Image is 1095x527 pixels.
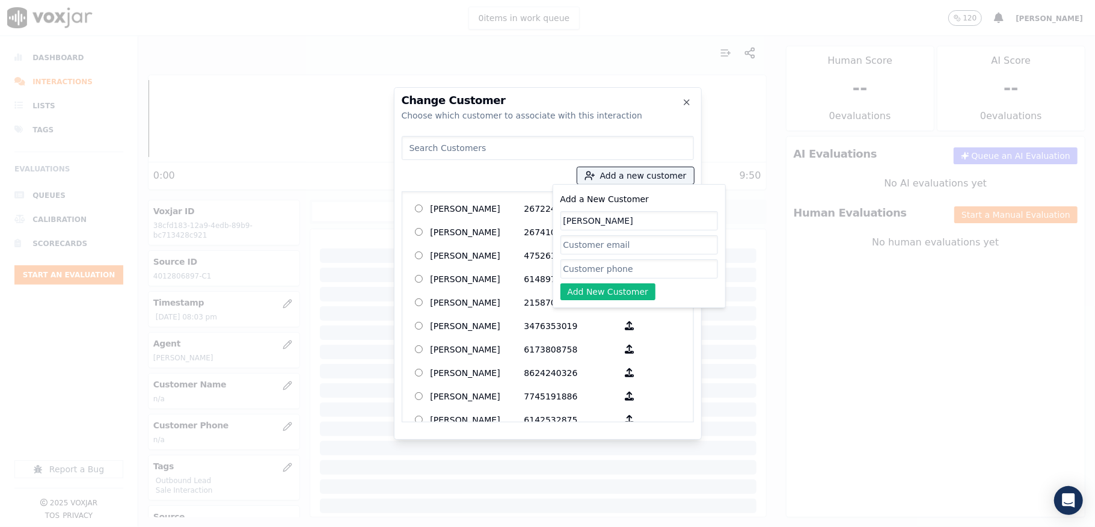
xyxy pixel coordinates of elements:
p: 3476353019 [524,316,618,335]
input: [PERSON_NAME] 3476353019 [415,322,423,330]
input: [PERSON_NAME] 8624240326 [415,369,423,377]
p: [PERSON_NAME] [431,223,524,241]
p: 2158707614 [524,293,618,312]
button: [PERSON_NAME] 7745191886 [618,387,642,405]
p: [PERSON_NAME] [431,293,524,312]
p: 4752610421 [524,246,618,265]
p: 2674106790 [524,223,618,241]
input: [PERSON_NAME] 6148972013 [415,275,423,283]
button: [PERSON_NAME] 8624240326 [618,363,642,382]
input: Customer email [560,235,718,254]
div: Open Intercom Messenger [1054,486,1083,515]
label: Add a New Customer [560,194,649,204]
p: 2672240075 [524,199,618,218]
p: 6148972013 [524,270,618,288]
p: [PERSON_NAME] [431,316,524,335]
p: 6142532875 [524,410,618,429]
p: 6173808758 [524,340,618,359]
input: [PERSON_NAME] 2674106790 [415,228,423,236]
p: [PERSON_NAME] [431,270,524,288]
p: [PERSON_NAME] [431,387,524,405]
button: [PERSON_NAME] 6173808758 [618,340,642,359]
input: [PERSON_NAME] 2672240075 [415,205,423,212]
p: 8624240326 [524,363,618,382]
input: [PERSON_NAME] 2158707614 [415,298,423,306]
button: [PERSON_NAME] 3476353019 [618,316,642,335]
input: [PERSON_NAME] 7745191886 [415,392,423,400]
input: [PERSON_NAME] 4752610421 [415,251,423,259]
input: Search Customers [402,136,694,160]
div: Choose which customer to associate with this interaction [402,109,694,122]
input: [PERSON_NAME] 6173808758 [415,345,423,353]
p: 7745191886 [524,387,618,405]
input: Customer phone [560,259,718,279]
p: [PERSON_NAME] [431,199,524,218]
button: [PERSON_NAME] 6142532875 [618,410,642,429]
input: [PERSON_NAME] 6142532875 [415,416,423,424]
p: [PERSON_NAME] [431,340,524,359]
p: [PERSON_NAME] [431,410,524,429]
input: Customer name [560,211,718,230]
button: Add a new customer [577,167,694,184]
p: [PERSON_NAME] [431,363,524,382]
p: [PERSON_NAME] [431,246,524,265]
h2: Change Customer [402,95,694,106]
button: Add New Customer [560,283,656,300]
